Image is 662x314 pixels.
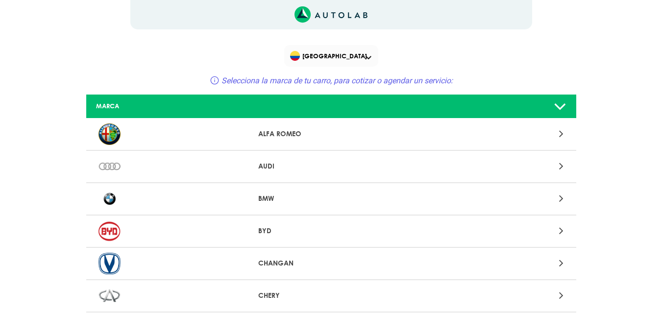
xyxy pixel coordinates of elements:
[98,220,121,242] img: BYD
[258,290,404,301] p: CHERY
[258,193,404,204] p: BMW
[290,51,300,61] img: Flag of COLOMBIA
[258,161,404,171] p: AUDI
[284,45,378,67] div: Flag of COLOMBIA[GEOGRAPHIC_DATA]
[221,76,453,85] span: Selecciona la marca de tu carro, para cotizar o agendar un servicio:
[290,49,374,63] span: [GEOGRAPHIC_DATA]
[294,9,368,19] a: Link al sitio de autolab
[258,129,404,139] p: ALFA ROMEO
[89,101,250,111] div: MARCA
[98,156,121,177] img: AUDI
[258,226,404,236] p: BYD
[98,253,121,274] img: CHANGAN
[98,188,121,210] img: BMW
[258,258,404,268] p: CHANGAN
[98,123,121,145] img: ALFA ROMEO
[86,95,576,119] a: MARCA
[98,285,121,307] img: CHERY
